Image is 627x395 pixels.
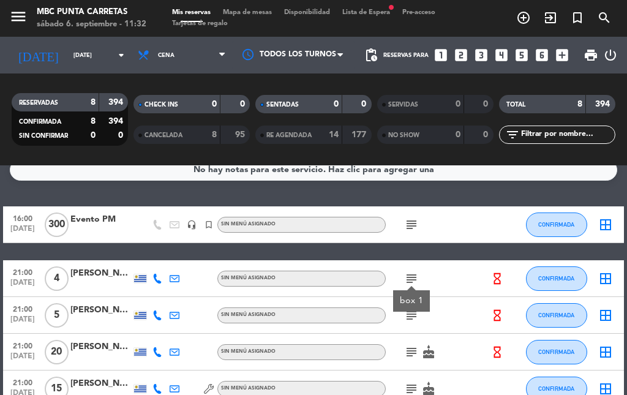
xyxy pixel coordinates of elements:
[364,48,378,62] span: pending_actions
[329,130,339,139] strong: 14
[19,100,58,106] span: RESERVADAS
[526,303,587,328] button: CONFIRMADA
[526,340,587,364] button: CONFIRMADA
[554,47,570,63] i: add_box
[520,128,615,141] input: Filtrar por nombre...
[70,266,132,280] div: [PERSON_NAME]
[37,18,146,31] div: sábado 6. septiembre - 11:32
[7,225,38,239] span: [DATE]
[7,352,38,366] span: [DATE]
[108,98,126,107] strong: 394
[453,47,469,63] i: looks_two
[595,100,612,108] strong: 394
[483,100,490,108] strong: 0
[193,163,434,177] div: No hay notas para este servicio. Haz clic para agregar una
[396,9,441,16] span: Pre-acceso
[603,48,618,62] i: power_settings_new
[9,7,28,30] button: menu
[221,312,276,317] span: Sin menú asignado
[7,375,38,389] span: 21:00
[570,10,585,25] i: turned_in_not
[598,271,613,286] i: border_all
[70,213,132,227] div: Evento PM
[166,20,234,27] span: Tarjetas de regalo
[217,9,278,16] span: Mapa de mesas
[598,217,613,232] i: border_all
[235,130,247,139] strong: 95
[433,47,449,63] i: looks_one
[9,43,67,67] i: [DATE]
[404,217,419,232] i: subject
[221,349,276,354] span: Sin menú asignado
[404,345,419,359] i: subject
[19,119,61,125] span: CONFIRMADA
[514,47,530,63] i: looks_5
[145,132,182,138] span: CANCELADA
[108,117,126,126] strong: 394
[187,220,197,230] i: headset_mic
[526,266,587,291] button: CONFIRMADA
[351,130,369,139] strong: 177
[91,131,96,140] strong: 0
[45,213,69,237] span: 300
[7,338,38,352] span: 21:00
[473,47,489,63] i: looks_3
[421,345,436,359] i: cake
[543,10,558,25] i: exit_to_app
[7,265,38,279] span: 21:00
[221,222,276,227] span: Sin menú asignado
[388,4,395,11] span: fiber_manual_record
[404,308,419,323] i: subject
[266,132,312,138] span: RE AGENDADA
[91,98,96,107] strong: 8
[538,275,574,282] span: CONFIRMADA
[516,10,531,25] i: add_circle_outline
[526,213,587,237] button: CONFIRMADA
[483,130,490,139] strong: 0
[278,9,336,16] span: Disponibilidad
[456,100,460,108] strong: 0
[7,315,38,329] span: [DATE]
[534,47,550,63] i: looks_6
[598,345,613,359] i: border_all
[456,130,460,139] strong: 0
[221,276,276,280] span: Sin menú asignado
[45,266,69,291] span: 4
[538,348,574,355] span: CONFIRMADA
[91,117,96,126] strong: 8
[538,221,574,228] span: CONFIRMADA
[70,340,132,354] div: [PERSON_NAME]
[336,9,396,16] span: Lista de Espera
[221,386,276,391] span: Sin menú asignado
[388,102,418,108] span: SERVIDAS
[118,131,126,140] strong: 0
[506,102,525,108] span: TOTAL
[114,48,129,62] i: arrow_drop_down
[7,279,38,293] span: [DATE]
[597,10,612,25] i: search
[7,301,38,315] span: 21:00
[9,7,28,26] i: menu
[158,52,175,59] span: Cena
[490,345,504,359] i: hourglass_empty
[204,220,214,230] i: turned_in_not
[145,102,178,108] span: CHECK INS
[490,309,504,322] i: hourglass_empty
[334,100,339,108] strong: 0
[603,37,618,73] div: LOG OUT
[577,100,582,108] strong: 8
[598,308,613,323] i: border_all
[404,271,419,286] i: subject
[7,211,38,225] span: 16:00
[538,385,574,392] span: CONFIRMADA
[70,377,132,391] div: [PERSON_NAME]
[19,133,68,139] span: SIN CONFIRMAR
[266,102,299,108] span: SENTADAS
[70,303,132,317] div: [PERSON_NAME]
[388,132,419,138] span: NO SHOW
[166,9,217,16] span: Mis reservas
[383,52,429,59] span: Reservas para
[37,6,146,18] div: MBC Punta Carretas
[45,340,69,364] span: 20
[494,47,509,63] i: looks_4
